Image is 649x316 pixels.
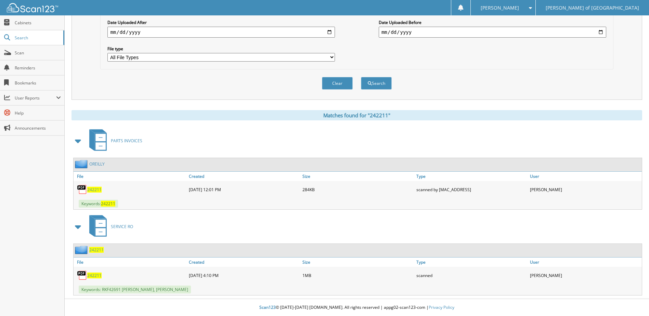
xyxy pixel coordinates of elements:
[15,80,61,86] span: Bookmarks
[415,258,528,267] a: Type
[379,19,606,25] label: Date Uploaded Before
[7,3,58,12] img: scan123-logo-white.svg
[85,127,142,154] a: PARTS INVOICES
[107,46,335,52] label: File type
[361,77,392,90] button: Search
[72,110,642,120] div: Matches found for "242211"
[111,224,133,229] span: SERVICE RO
[528,172,642,181] a: User
[75,246,89,254] img: folder2.png
[429,304,454,310] a: Privacy Policy
[15,110,61,116] span: Help
[107,19,335,25] label: Date Uploaded After
[15,95,56,101] span: User Reports
[301,183,414,196] div: 284KB
[107,27,335,38] input: start
[15,65,61,71] span: Reminders
[74,172,187,181] a: File
[187,258,301,267] a: Created
[301,258,414,267] a: Size
[87,187,102,193] a: 242211
[528,183,642,196] div: [PERSON_NAME]
[77,270,87,280] img: PDF.png
[546,6,639,10] span: [PERSON_NAME] of [GEOGRAPHIC_DATA]
[301,172,414,181] a: Size
[379,27,606,38] input: end
[301,268,414,282] div: 1MB
[187,172,301,181] a: Created
[15,20,61,26] span: Cabinets
[65,299,649,316] div: © [DATE]-[DATE] [DOMAIN_NAME]. All rights reserved | appg02-scan123-com |
[79,200,118,208] span: Keywords:
[187,183,301,196] div: [DATE] 12:01 PM
[101,201,115,207] span: 242211
[528,258,642,267] a: User
[322,77,353,90] button: Clear
[15,125,61,131] span: Announcements
[187,268,301,282] div: [DATE] 4:10 PM
[15,35,60,41] span: Search
[528,268,642,282] div: [PERSON_NAME]
[87,273,102,278] a: 242211
[75,160,89,168] img: folder2.png
[15,50,61,56] span: Scan
[259,304,276,310] span: Scan123
[615,283,649,316] iframe: Chat Widget
[77,184,87,195] img: PDF.png
[89,161,105,167] a: OREILLY
[415,172,528,181] a: Type
[79,286,191,293] span: Keywords: RKF42691 [PERSON_NAME], [PERSON_NAME]
[89,247,104,253] a: 242211
[85,213,133,240] a: SERVICE RO
[481,6,519,10] span: [PERSON_NAME]
[415,268,528,282] div: scanned
[415,183,528,196] div: scanned by [MAC_ADDRESS]
[74,258,187,267] a: File
[111,138,142,144] span: PARTS INVOICES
